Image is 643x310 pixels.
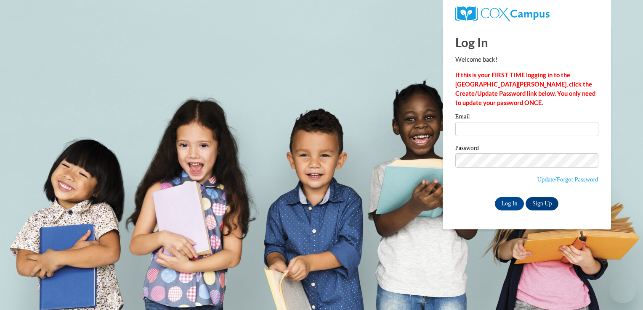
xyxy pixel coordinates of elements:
h1: Log In [455,34,598,51]
p: Welcome back! [455,55,598,64]
a: Sign Up [526,197,558,210]
strong: If this is your FIRST TIME logging in to the [GEOGRAPHIC_DATA][PERSON_NAME], click the Create/Upd... [455,71,595,106]
a: COX Campus [455,6,598,21]
input: Log In [495,197,524,210]
label: Email [455,113,598,122]
label: Password [455,145,598,153]
a: Update/Forgot Password [537,176,598,183]
img: COX Campus [455,6,550,21]
iframe: Button to launch messaging window [609,276,636,303]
